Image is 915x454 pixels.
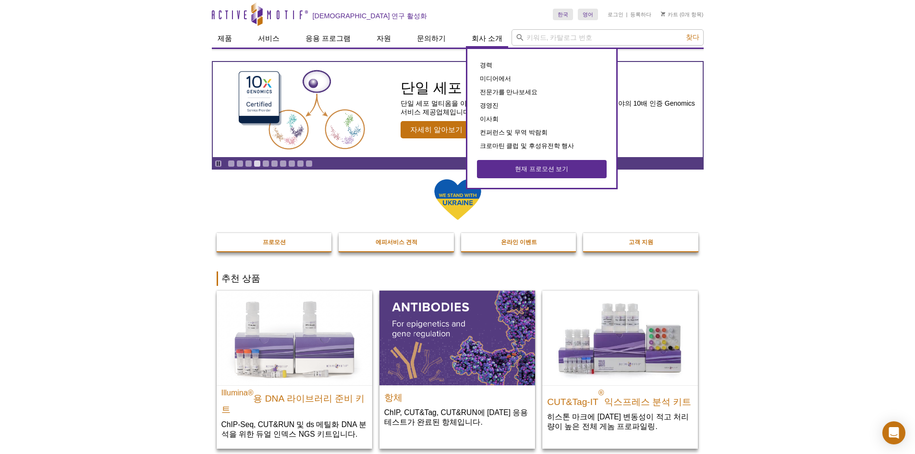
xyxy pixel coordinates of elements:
font: 자세히 알아보기 [410,125,463,134]
font: 제품 [218,34,232,42]
a: 컨퍼런스 및 무역 박람회 [477,126,607,139]
a: 이사회 [477,112,607,126]
font: | [626,12,628,17]
a: 제품 [212,29,238,48]
a: 응용 프로그램 [300,29,356,48]
font: ® [598,389,604,397]
img: 모든 항체 [379,291,535,385]
font: 이사회 [480,115,499,123]
img: 단일 세포 멀티옴 서비스 [230,66,374,154]
font: 경영진 [480,102,499,109]
font: 단일 세포 멀티옴을 이용한 전 게놈 유전자 발현 및 개방 크로마틴 측정 분야의 10배 인증 Genomics 서비스 제공업체입니다. [401,99,695,116]
a: 회사 소개 [466,29,508,48]
font: Illumina® [221,389,254,397]
font: 에피서비스 견적 [376,239,417,245]
article: 단일 세포 멀티옴 서비스 [213,62,703,157]
font: 로그인 [608,12,623,17]
font: 경력 [480,61,492,69]
font: 문의하기 [417,34,446,42]
font: 항체 [384,393,403,403]
a: 크로마틴 클럽 및 후성유전학 행사 [477,139,607,153]
a: 프로모션 [217,233,333,251]
font: 찾다 [686,33,699,41]
font: 등록하다 [630,12,651,17]
font: 컨퍼런스 및 무역 박람회 [480,129,548,136]
font: 자원 [377,34,391,42]
a: 자동 재생 전환 [215,160,222,167]
a: 등록하다 [630,11,651,18]
a: 경영진 [477,99,607,112]
a: 문의하기 [411,29,451,48]
font: 추천 상품 [221,273,260,283]
a: 현재 프로모션 보기 [477,160,607,178]
font: 단일 세포 멀티옴 서비스 [401,80,557,96]
a: 고객 지원 [583,233,699,251]
font: 회사 소개 [472,34,502,42]
font: 서비스 [258,34,280,42]
font: 영어 [583,12,593,17]
font: (0개 항목) [680,12,704,17]
img: 장바구니 [661,12,665,16]
img: 우리는 우크라이나와 함께합니다 [434,178,482,221]
font: 고객 지원 [629,239,653,245]
font: [DEMOGRAPHIC_DATA] 연구 활성화 [313,12,427,20]
a: CUT&Tag-IT® 익스프레스 분석 키트 CUT&Tag-IT®익스프레스 분석 키트 히스톤 마크에 [DATE] 변동성이 적고 처리량이 높은 전체 게놈 프로파일링. [542,291,698,441]
font: 한국 [558,12,568,17]
button: 찾다 [683,33,702,42]
font: ChIP, CUT&Tag, CUT&RUN에 [DATE] 응용 테스트가 완료된 항체입니다. [384,408,528,426]
img: CUT&Tag-IT® 익스프레스 분석 키트 [542,291,698,385]
div: Open Intercom Messenger [882,421,905,444]
font: 카트 [668,12,678,17]
font: 히스톤 마크에 [DATE] 변동성이 적고 처리량이 높은 전체 게놈 프로파일링. [547,413,689,430]
a: 모든 항체 항체 ChIP, CUT&Tag, CUT&RUN에 [DATE] 응용 테스트가 완료된 항체입니다. [379,291,535,436]
font: 현재 프로모션 보기 [515,165,568,172]
a: Illumina용 DNA 라이브러리 준비 키트 Illumina®용 DNA 라이브러리 준비 키트 ChIP-Seq, CUT&RUN 및 ds 메틸화 DNA 분석을 위한 듀얼 인덱스... [217,291,372,449]
a: 로그인 [608,11,623,18]
img: Illumina용 DNA 라이브러리 준비 키트 [217,291,372,385]
font: 익스프레스 분석 키트 [604,397,692,407]
font: 전문가를 만나보세요 [480,88,538,96]
a: 카트 [661,11,678,18]
font: CUT&Tag-IT [547,397,598,407]
font: 크로마틴 클럽 및 후성유전학 행사 [480,142,574,149]
font: 미디어에서 [480,75,511,82]
font: 응용 프로그램 [305,34,351,42]
font: ChIP-Seq, CUT&RUN 및 ds 메틸화 DNA 분석을 위한 듀얼 인덱스 NGS 키트입니다. [221,420,367,438]
a: 단일 세포 멀티옴 서비스 단일 세포 멀티옴 서비스 단일 세포 멀티옴을 이용한 전 게놈 유전자 발현 및 개방 크로마틴 측정 분야의 10배 인증 Genomics 서비스 제공업체입... [213,62,703,157]
input: 키워드, 카탈로그 번호 [512,29,704,46]
a: 경력 [477,59,607,72]
a: 에피서비스 견적 [339,233,455,251]
a: 온라인 이벤트 [461,233,577,251]
a: 전문가를 만나보세요 [477,86,607,99]
font: 온라인 이벤트 [501,239,537,245]
font: 용 DNA 라이브러리 준비 키트 [221,393,365,415]
a: 미디어에서 [477,72,607,86]
a: 자원 [371,29,397,48]
font: 프로모션 [263,239,286,245]
a: 서비스 [252,29,285,48]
